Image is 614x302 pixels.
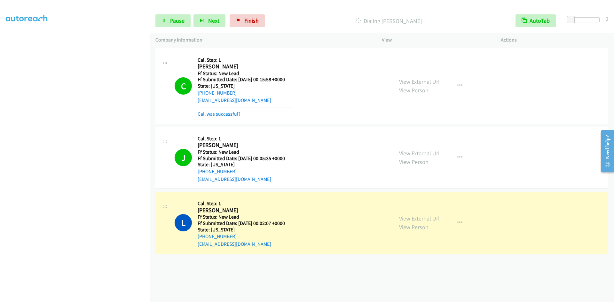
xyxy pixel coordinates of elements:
a: [PHONE_NUMBER] [198,168,237,174]
h5: State: [US_STATE] [198,227,293,233]
h1: J [175,149,192,166]
a: [PHONE_NUMBER] [198,233,237,239]
h5: Call Step: 1 [198,57,293,63]
h5: Ff Status: New Lead [198,149,293,155]
p: Actions [501,36,608,44]
h5: Ff Status: New Lead [198,214,293,220]
span: Pause [170,17,185,24]
h2: [PERSON_NAME] [198,63,293,70]
h5: State: [US_STATE] [198,83,293,89]
a: [EMAIL_ADDRESS][DOMAIN_NAME] [198,176,271,182]
div: 0 [605,14,608,23]
iframe: Resource Center [595,126,614,176]
h5: Ff Submitted Date: [DATE] 00:05:35 +0000 [198,155,293,162]
h5: Ff Submitted Date: [DATE] 00:15:58 +0000 [198,76,293,83]
a: View Person [399,158,429,166]
button: Next [193,14,225,27]
a: Pause [155,14,191,27]
div: Delay between calls (in seconds) [570,17,600,22]
a: View Person [399,87,429,94]
a: Finish [230,14,265,27]
a: View External Url [399,215,440,222]
p: View [382,36,489,44]
h5: Call Step: 1 [198,200,293,207]
a: View Person [399,223,429,231]
span: Finish [244,17,259,24]
p: Dialing [PERSON_NAME] [273,17,504,25]
h1: C [175,77,192,95]
a: [EMAIL_ADDRESS][DOMAIN_NAME] [198,97,271,103]
span: Next [208,17,219,24]
a: [EMAIL_ADDRESS][DOMAIN_NAME] [198,241,271,247]
h2: [PERSON_NAME] [198,207,293,214]
button: AutoTab [516,14,556,27]
a: [PHONE_NUMBER] [198,90,237,96]
h5: Ff Submitted Date: [DATE] 00:02:07 +0000 [198,220,293,227]
h5: Ff Status: New Lead [198,70,293,77]
h1: L [175,214,192,231]
a: View External Url [399,150,440,157]
h5: Call Step: 1 [198,136,293,142]
p: Company Information [155,36,370,44]
h2: [PERSON_NAME] [198,142,293,149]
a: Call was successful? [198,111,240,117]
a: View External Url [399,78,440,85]
h5: State: [US_STATE] [198,161,293,168]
